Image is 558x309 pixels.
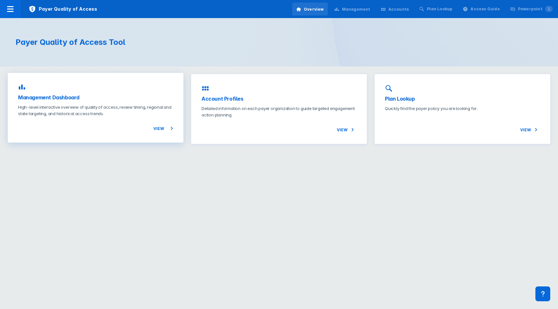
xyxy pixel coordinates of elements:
[427,6,452,12] div: Plan Lookup
[342,6,370,12] div: Management
[545,6,553,12] span: 1
[15,37,271,47] h1: Payer Quality of Access Tool
[388,6,409,12] div: Accounts
[470,6,500,12] div: Access Guide
[330,3,374,15] a: Management
[337,126,356,134] span: View
[153,125,173,132] span: View
[377,3,413,15] a: Accounts
[520,126,540,134] span: View
[18,104,173,117] p: High-level interactive overview of quality of access, review timing, regional and state targeting...
[201,105,356,118] p: Detailed information on each payer organization to guide targeted engagement action planning.
[385,105,540,112] p: Quickly find the payer policy you are looking for.
[191,74,367,144] a: Account ProfilesDetailed information on each payer organization to guide targeted engagement acti...
[8,73,183,143] a: Management DashboardHigh-level interactive overview of quality of access, review timing, regional...
[304,6,324,12] div: Overview
[201,95,356,103] h3: Account Profiles
[292,3,328,15] a: Overview
[518,6,553,12] div: Powerpoint
[535,286,550,301] div: Contact Support
[18,94,173,101] h3: Management Dashboard
[385,95,540,103] h3: Plan Lookup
